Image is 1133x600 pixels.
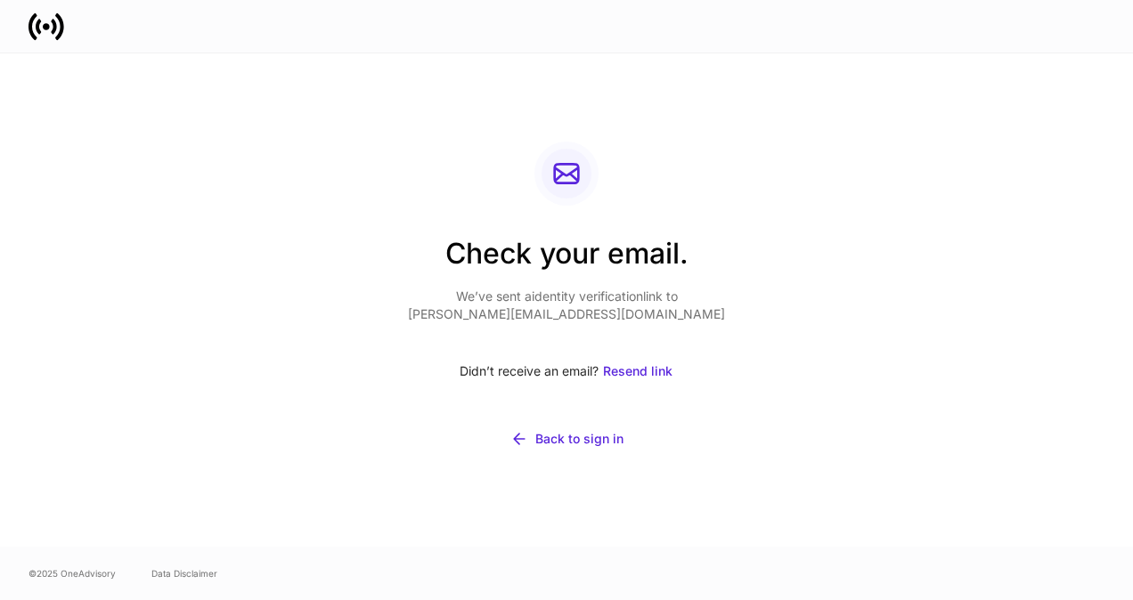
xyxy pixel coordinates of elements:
h2: Check your email. [408,234,725,288]
div: Didn’t receive an email? [408,352,725,391]
button: Resend link [602,352,673,391]
div: Resend link [603,362,672,380]
span: © 2025 OneAdvisory [29,566,116,580]
button: Back to sign in [408,419,725,458]
div: Back to sign in [535,430,624,448]
a: Data Disclaimer [151,566,217,580]
p: We’ve sent a identity verification link to [PERSON_NAME][EMAIL_ADDRESS][DOMAIN_NAME] [408,288,725,323]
